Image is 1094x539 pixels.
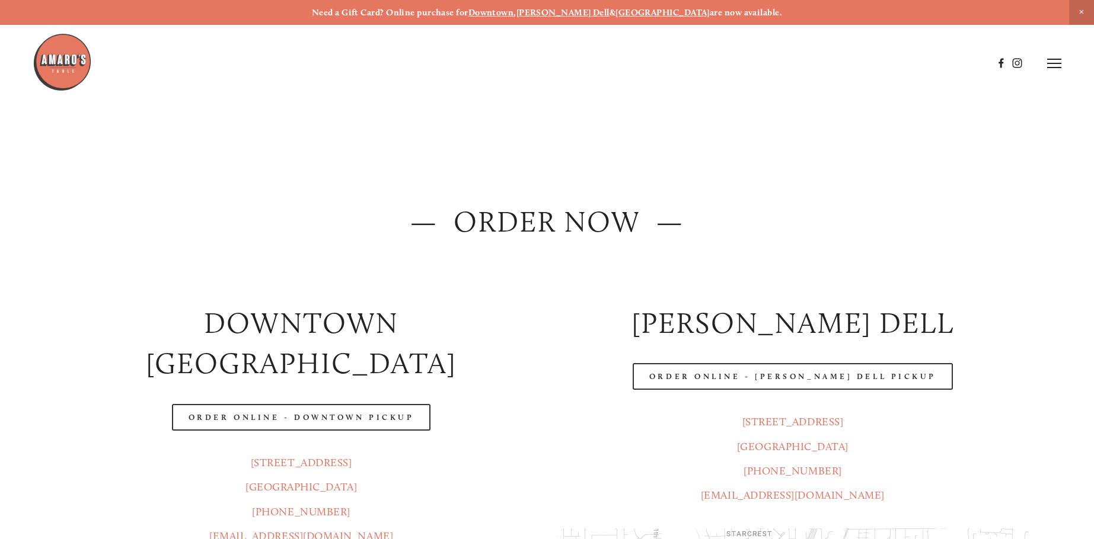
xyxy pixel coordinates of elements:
a: [GEOGRAPHIC_DATA] [245,480,357,493]
img: Amaro's Table [33,33,92,92]
a: [GEOGRAPHIC_DATA] [615,7,710,18]
a: [PHONE_NUMBER] [252,505,350,518]
strong: & [610,7,615,18]
a: [STREET_ADDRESS] [742,415,844,428]
h2: Downtown [GEOGRAPHIC_DATA] [66,303,537,384]
strong: , [513,7,516,18]
strong: are now available. [710,7,782,18]
a: [GEOGRAPHIC_DATA] [737,440,849,453]
a: Order Online - [PERSON_NAME] Dell Pickup [633,363,953,390]
a: [PERSON_NAME] Dell [516,7,610,18]
a: [EMAIL_ADDRESS][DOMAIN_NAME] [701,489,885,502]
a: [PHONE_NUMBER] [744,464,842,477]
strong: Need a Gift Card? Online purchase for [312,7,468,18]
h2: — ORDER NOW — [66,201,1029,242]
a: [STREET_ADDRESS] [251,456,352,469]
h2: [PERSON_NAME] DELL [557,303,1029,344]
a: Order Online - Downtown pickup [172,404,431,431]
a: Downtown [468,7,514,18]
